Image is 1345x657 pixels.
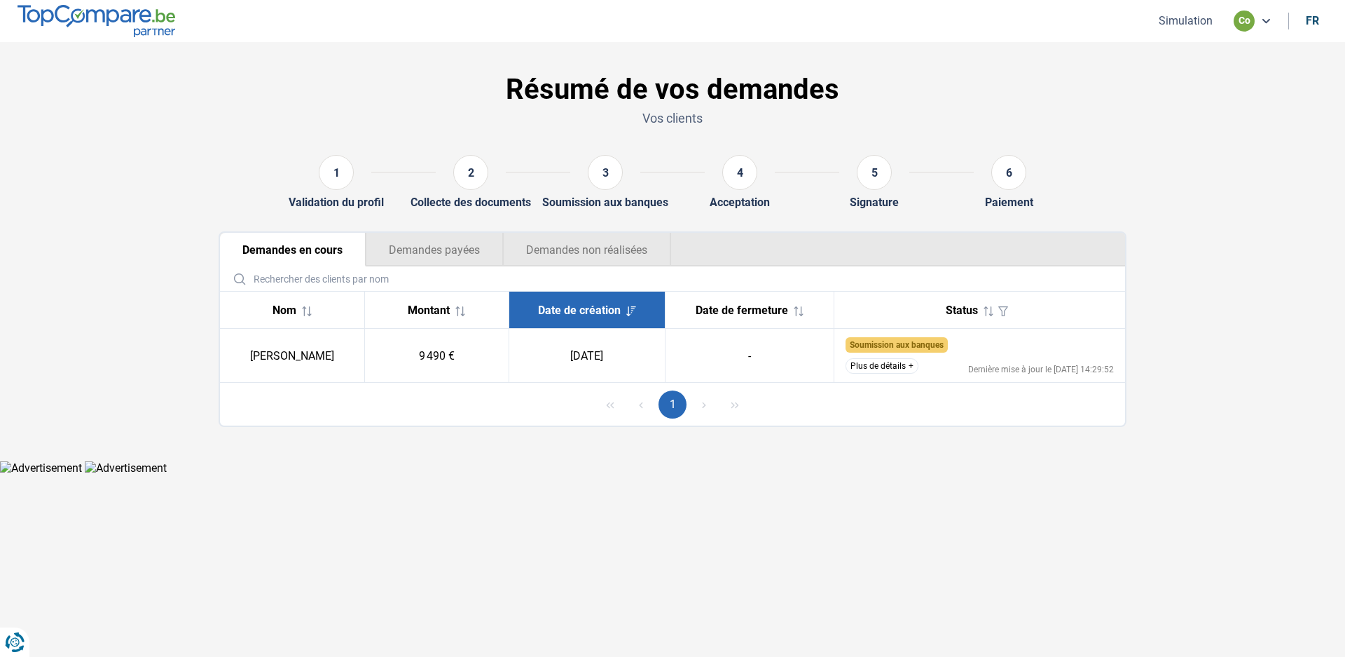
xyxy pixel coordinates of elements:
div: Soumission aux banques [542,196,668,209]
p: Vos clients [219,109,1126,127]
span: Montant [408,304,450,317]
button: Demandes payées [366,233,503,266]
button: Previous Page [627,391,655,419]
span: Date de fermeture [696,304,788,317]
div: Collecte des documents [411,196,531,209]
div: Paiement [985,196,1033,209]
td: - [665,329,834,383]
div: 2 [453,155,488,190]
div: 5 [857,155,892,190]
span: Nom [273,304,296,317]
div: Signature [850,196,899,209]
div: co [1234,11,1255,32]
img: TopCompare.be [18,5,175,36]
span: Soumission aux banques [850,340,944,350]
div: Acceptation [710,196,770,209]
div: fr [1306,14,1319,27]
div: 3 [588,155,623,190]
div: 1 [319,155,354,190]
h1: Résumé de vos demandes [219,73,1126,107]
td: 9 490 € [364,329,509,383]
td: [DATE] [509,329,665,383]
span: Status [946,304,978,317]
button: Page 1 [658,391,687,419]
button: Demandes en cours [220,233,366,266]
button: Plus de détails [846,358,918,374]
button: Next Page [690,391,718,419]
div: 4 [722,155,757,190]
td: [PERSON_NAME] [220,329,364,383]
div: Dernière mise à jour le [DATE] 14:29:52 [968,365,1114,374]
div: 6 [991,155,1026,190]
button: First Page [596,391,624,419]
button: Simulation [1154,13,1217,28]
button: Last Page [721,391,749,419]
div: Validation du profil [289,196,384,209]
img: Advertisement [85,461,167,475]
span: Date de création [538,304,621,317]
button: Demandes non réalisées [503,233,671,266]
input: Rechercher des clients par nom [226,266,1119,291]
